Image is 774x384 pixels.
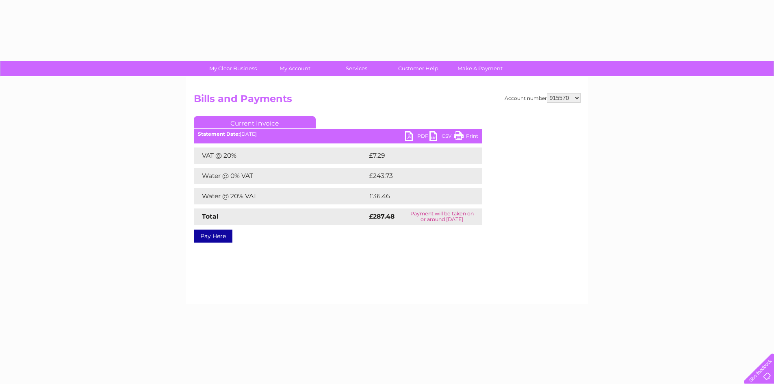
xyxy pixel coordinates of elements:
[194,148,367,164] td: VAT @ 20%
[405,131,429,143] a: PDF
[323,61,390,76] a: Services
[454,131,478,143] a: Print
[194,230,232,243] a: Pay Here
[385,61,452,76] a: Customer Help
[194,131,482,137] div: [DATE]
[369,213,395,220] strong: £287.48
[199,61,267,76] a: My Clear Business
[202,213,219,220] strong: Total
[367,168,468,184] td: £243.73
[429,131,454,143] a: CSV
[447,61,514,76] a: Make A Payment
[194,93,581,108] h2: Bills and Payments
[194,116,316,128] a: Current Invoice
[367,188,466,204] td: £36.46
[194,168,367,184] td: Water @ 0% VAT
[402,208,482,225] td: Payment will be taken on or around [DATE]
[261,61,328,76] a: My Account
[505,93,581,103] div: Account number
[194,188,367,204] td: Water @ 20% VAT
[367,148,463,164] td: £7.29
[198,131,240,137] b: Statement Date:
